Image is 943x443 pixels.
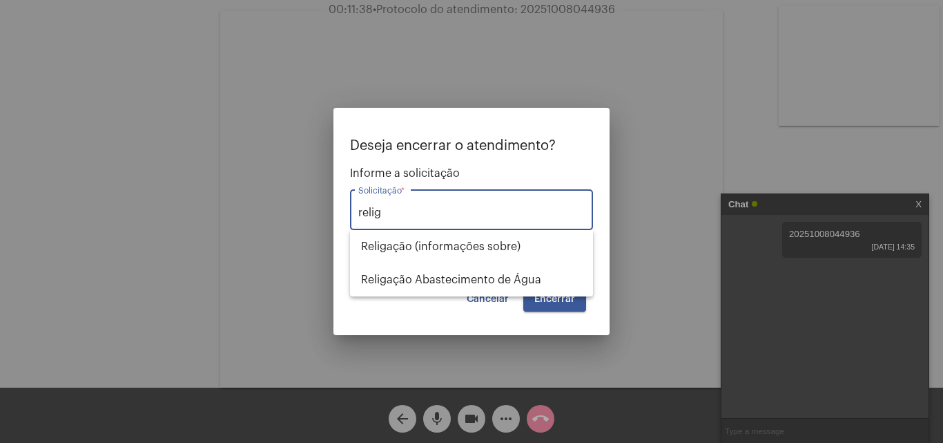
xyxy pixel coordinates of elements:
[523,287,586,312] button: Encerrar
[350,138,593,153] p: Deseja encerrar o atendimento?
[534,294,575,304] span: Encerrar
[467,294,509,304] span: Cancelar
[350,167,593,180] span: Informe a solicitação
[361,263,582,296] span: Religação Abastecimento de Água
[361,230,582,263] span: Religação (informações sobre)
[456,287,520,312] button: Cancelar
[358,207,585,219] input: Buscar solicitação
